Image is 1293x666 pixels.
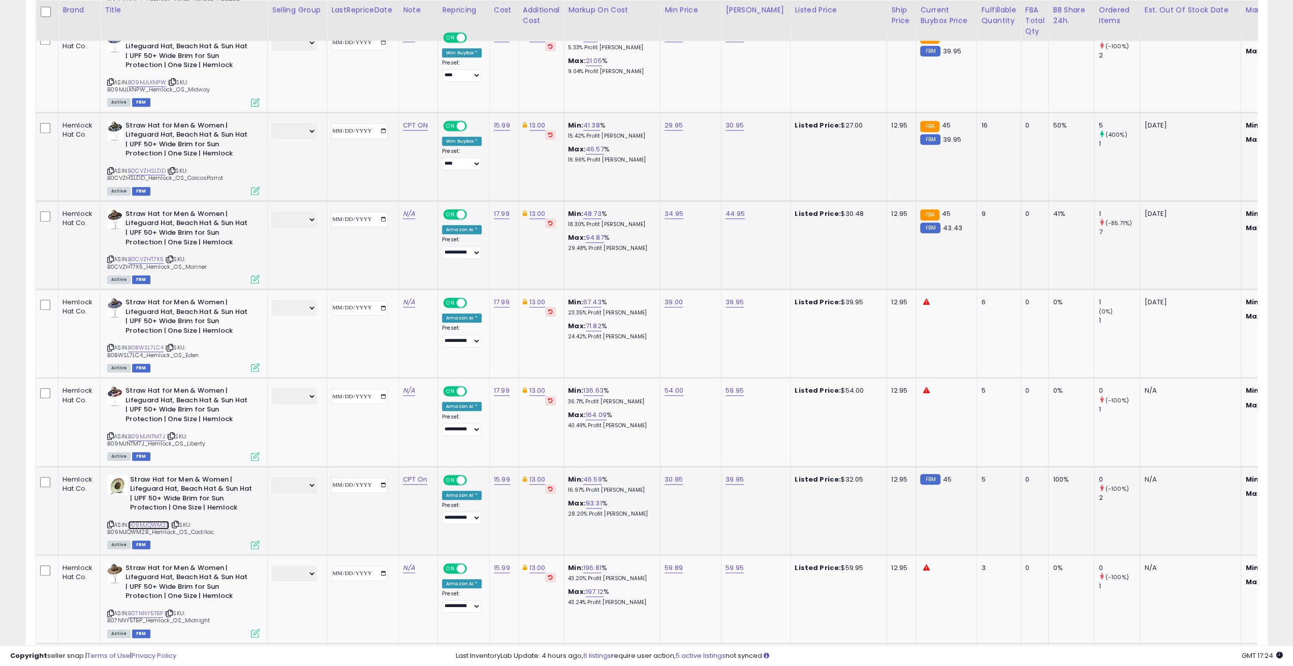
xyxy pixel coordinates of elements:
[943,474,952,484] span: 45
[1106,485,1129,493] small: (-100%)
[586,56,602,66] a: 21.05
[1098,139,1140,148] div: 1
[586,410,607,420] a: 164.09
[494,5,514,15] div: Cost
[105,5,263,15] div: Title
[62,209,92,228] div: Hemlock Hat Co.
[107,121,123,141] img: 41I7kBroHvL._SL40_.jpg
[442,491,482,500] div: Amazon AI *
[1098,5,1136,26] div: Ordered Items
[943,135,961,144] span: 39.95
[568,297,583,307] b: Min:
[331,5,394,15] div: LastRepriceDate
[583,651,611,660] a: 6 listings
[583,563,602,573] a: 196.81
[568,309,652,316] p: 23.35% Profit [PERSON_NAME]
[1053,298,1086,307] div: 0%
[1245,311,1263,321] strong: Max:
[128,609,163,618] a: B07NNY5TBP
[568,498,586,508] b: Max:
[583,297,602,307] a: 67.43
[1025,298,1041,307] div: 0
[568,321,586,331] b: Max:
[465,564,482,573] span: OFF
[125,33,249,73] b: Straw Hat for Men & Women | Lifeguard Hat, Beach Hat & Sun Hat | UPF 50+ Wide Brim for Sun Protec...
[444,299,457,307] span: ON
[568,599,652,606] p: 43.24% Profit [PERSON_NAME]
[107,563,123,584] img: 41B70vdhVXL._SL40_.jpg
[726,563,744,573] a: 59.95
[107,187,131,196] span: All listings currently available for purchase on Amazon
[132,651,176,660] a: Privacy Policy
[494,563,510,573] a: 15.99
[1245,400,1263,410] strong: Max:
[107,275,131,284] span: All listings currently available for purchase on Amazon
[465,475,482,484] span: OFF
[132,98,150,107] span: FBM
[1106,219,1132,227] small: (-85.71%)
[1144,563,1233,573] p: N/A
[1025,475,1041,484] div: 0
[62,298,92,316] div: Hemlock Hat Co.
[568,32,583,42] b: Min:
[444,210,457,219] span: ON
[1144,386,1233,395] p: N/A
[1098,405,1140,414] div: 1
[981,298,1013,307] div: 6
[529,297,546,307] a: 13.00
[107,98,131,107] span: All listings currently available for purchase on Amazon
[442,48,482,57] div: Win BuyBox *
[891,475,908,484] div: 12.95
[568,422,652,429] p: 40.49% Profit [PERSON_NAME]
[1245,577,1263,587] strong: Max:
[665,563,683,573] a: 59.89
[442,225,482,234] div: Amazon AI *
[442,5,485,15] div: Repricing
[132,364,150,372] span: FBM
[62,33,92,51] div: Hemlock Hat Co.
[465,387,482,396] span: OFF
[529,32,546,42] a: 13.00
[268,1,327,41] th: CSV column name: cust_attr_5_Selling Group
[403,5,433,15] div: Note
[726,5,786,15] div: [PERSON_NAME]
[1144,121,1233,130] p: [DATE]
[1025,5,1045,37] div: FBA Total Qty
[444,33,457,42] span: ON
[107,452,131,461] span: All listings currently available for purchase on Amazon
[1245,489,1263,498] strong: Max:
[943,46,961,56] span: 39.95
[568,121,652,140] div: %
[403,297,415,307] a: N/A
[583,386,604,396] a: 136.63
[943,223,962,233] span: 43.43
[442,313,482,323] div: Amazon AI *
[128,521,169,529] a: B09MJQWM2B
[583,120,600,131] a: 41.38
[442,579,482,588] div: Amazon AI *
[62,5,96,15] div: Brand
[795,297,841,307] b: Listed Price:
[1025,563,1041,573] div: 0
[1245,563,1260,573] strong: Min:
[568,475,652,494] div: %
[568,133,652,140] p: 15.42% Profit [PERSON_NAME]
[494,120,510,131] a: 15.99
[132,187,150,196] span: FBM
[128,167,166,175] a: B0CVZHSLDD
[920,5,972,26] div: Current Buybox Price
[891,5,911,26] div: Ship Price
[568,386,583,395] b: Min:
[442,402,482,411] div: Amazon AI *
[1245,297,1260,307] strong: Min:
[403,386,415,396] a: N/A
[107,432,205,448] span: | SKU: B09MJNTM7J_Hemlock_OS_Liberty
[726,120,744,131] a: 30.95
[442,502,482,525] div: Preset:
[1053,121,1086,130] div: 50%
[529,120,546,131] a: 13.00
[107,255,207,270] span: | SKU: B0CVZHT7X5_Hemlock_OS_Mariner
[1245,209,1260,218] strong: Min:
[403,474,427,485] a: CPT On
[1025,121,1041,130] div: 0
